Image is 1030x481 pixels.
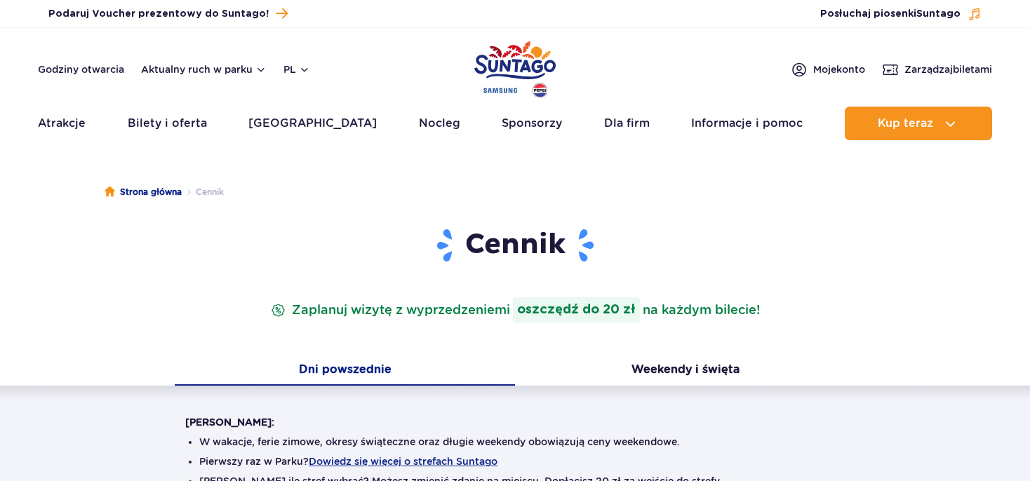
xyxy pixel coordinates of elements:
h1: Cennik [185,227,845,264]
p: Zaplanuj wizytę z wyprzedzeniem na każdym bilecie! [268,297,763,323]
a: Informacje i pomoc [691,107,803,140]
strong: [PERSON_NAME]: [185,416,274,428]
span: Suntago [916,9,961,19]
a: Dla firm [604,107,650,140]
a: Bilety i oferta [128,107,207,140]
span: Podaruj Voucher prezentowy do Suntago! [48,7,269,21]
a: [GEOGRAPHIC_DATA] [248,107,377,140]
strong: oszczędź do 20 zł [513,297,640,323]
a: Mojekonto [791,61,865,78]
button: Kup teraz [845,107,992,140]
span: Moje konto [813,62,865,76]
button: Weekendy i święta [515,356,855,386]
button: Dowiedz się więcej o strefach Suntago [309,456,497,467]
span: Posłuchaj piosenki [820,7,961,21]
a: Podaruj Voucher prezentowy do Suntago! [48,4,288,23]
button: pl [283,62,310,76]
button: Dni powszednie [175,356,515,386]
a: Sponsorzy [502,107,562,140]
span: Kup teraz [878,117,933,130]
a: Park of Poland [474,35,556,100]
a: Zarządzajbiletami [882,61,992,78]
button: Aktualny ruch w parku [141,64,267,75]
li: Pierwszy raz w Parku? [199,454,831,468]
a: Strona główna [105,185,182,199]
a: Atrakcje [38,107,86,140]
a: Godziny otwarcia [38,62,124,76]
a: Nocleg [419,107,460,140]
span: Zarządzaj biletami [904,62,992,76]
li: W wakacje, ferie zimowe, okresy świąteczne oraz długie weekendy obowiązują ceny weekendowe. [199,435,831,449]
li: Cennik [182,185,224,199]
button: Posłuchaj piosenkiSuntago [820,7,982,21]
